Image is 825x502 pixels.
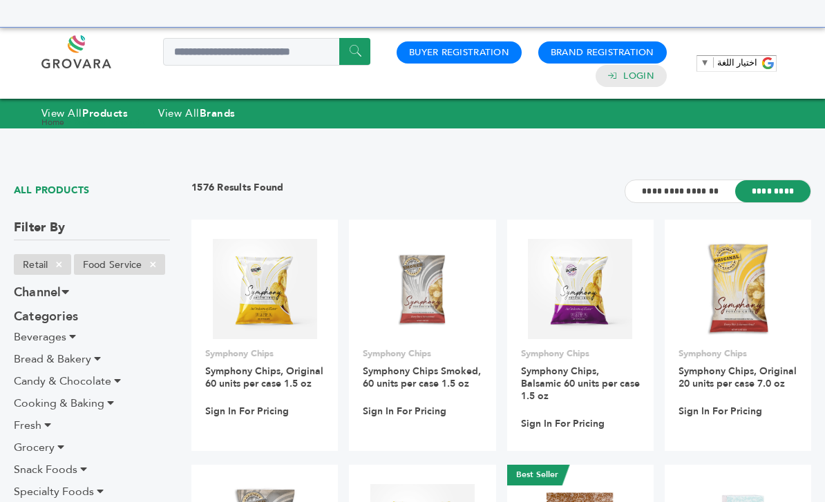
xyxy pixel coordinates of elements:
[717,57,758,68] span: اختيار اللغة
[551,46,654,59] a: Brand Registration
[14,305,170,329] h3: Categories
[205,347,324,360] p: Symphony Chips
[363,365,481,390] a: Symphony Chips Smoked, 60 units per case 1.5 oz
[14,396,104,411] span: Cooking & Baking
[521,347,640,360] p: Symphony Chips
[14,254,71,275] li: Retail
[14,418,41,433] span: Fresh
[623,70,654,82] a: Login
[363,405,446,418] a: Sign In For Pricing
[41,117,64,128] a: Home
[705,239,770,338] img: Symphony Chips, Original 20 units per case 7.0 oz
[528,239,632,338] img: Symphony Chips, Balsamic 60 units per case 1.5 oz
[14,440,55,455] span: Grocery
[679,405,762,418] a: Sign In For Pricing
[14,329,66,345] span: Beverages
[14,351,91,367] span: Bread & Bakery
[14,484,94,499] span: Specialty Foods
[363,347,482,360] p: Symphony Chips
[521,418,605,430] a: Sign In For Pricing
[66,117,72,128] span: >
[700,57,757,68] a: اختيار اللغة​
[521,365,640,403] a: Symphony Chips, Balsamic 60 units per case 1.5 oz
[14,219,170,240] h3: Filter By
[14,280,170,305] h3: Channel
[679,365,797,390] a: Symphony Chips, Original 20 units per case 7.0 oz
[191,181,284,202] h3: 1576 Results Found
[700,57,709,68] span: ▼
[679,347,797,360] p: Symphony Chips
[14,180,170,202] h1: ALL PRODUCTS
[14,374,111,389] span: Candy & Chocolate
[142,256,164,273] span: ×
[409,46,509,59] a: Buyer Registration
[713,57,714,68] span: ​
[14,462,77,477] span: Snack Foods
[372,239,473,339] img: Symphony Chips Smoked, 60 units per case 1.5 oz
[74,254,165,275] li: Food Service
[205,365,323,390] a: Symphony Chips, Original 60 units per case 1.5 oz
[74,117,145,128] a: View All Products
[213,239,317,338] img: Symphony Chips, Original 60 units per case 1.5 oz
[205,405,289,418] a: Sign In For Pricing
[48,256,70,273] span: ×
[163,38,370,66] input: Search a product or brand...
